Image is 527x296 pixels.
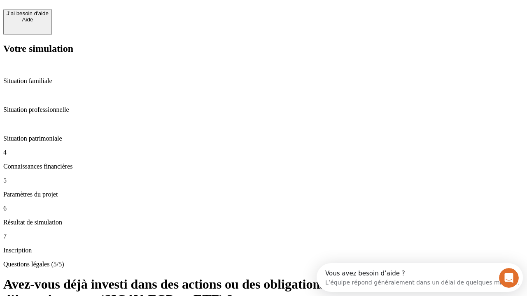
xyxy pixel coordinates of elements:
[3,149,524,156] p: 4
[3,177,524,184] p: 5
[3,163,524,170] p: Connaissances financières
[3,106,524,113] p: Situation professionnelle
[3,233,524,240] p: 7
[3,43,524,54] h2: Votre simulation
[9,14,203,22] div: L’équipe répond généralement dans un délai de quelques minutes.
[3,191,524,198] p: Paramètres du projet
[3,261,524,268] p: Questions légales (5/5)
[3,219,524,226] p: Résultat de simulation
[3,9,52,35] button: J’ai besoin d'aideAide
[499,268,519,288] iframe: Intercom live chat
[3,135,524,142] p: Situation patrimoniale
[3,3,227,26] div: Ouvrir le Messenger Intercom
[9,7,203,14] div: Vous avez besoin d’aide ?
[3,247,524,254] p: Inscription
[3,77,524,85] p: Situation familiale
[317,263,523,292] iframe: Intercom live chat discovery launcher
[7,10,49,16] div: J’ai besoin d'aide
[3,205,524,212] p: 6
[7,16,49,23] div: Aide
